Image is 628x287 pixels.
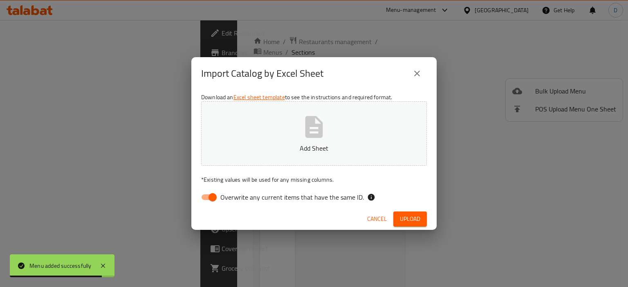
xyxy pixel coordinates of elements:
a: Excel sheet template [233,92,285,102]
div: Download an to see the instructions and required format. [191,90,437,208]
span: Cancel [367,214,387,224]
button: Upload [393,211,427,227]
p: Existing values will be used for any missing columns. [201,176,427,184]
h2: Import Catalog by Excel Sheet [201,67,323,80]
button: Cancel [364,211,390,227]
p: Add Sheet [214,143,414,153]
svg: If the overwrite option isn't selected, then the items that match an existing ID will be ignored ... [367,193,375,201]
span: Upload [400,214,420,224]
span: Overwrite any current items that have the same ID. [220,192,364,202]
button: Add Sheet [201,101,427,166]
div: Menu added successfully [29,261,92,270]
button: close [407,64,427,83]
